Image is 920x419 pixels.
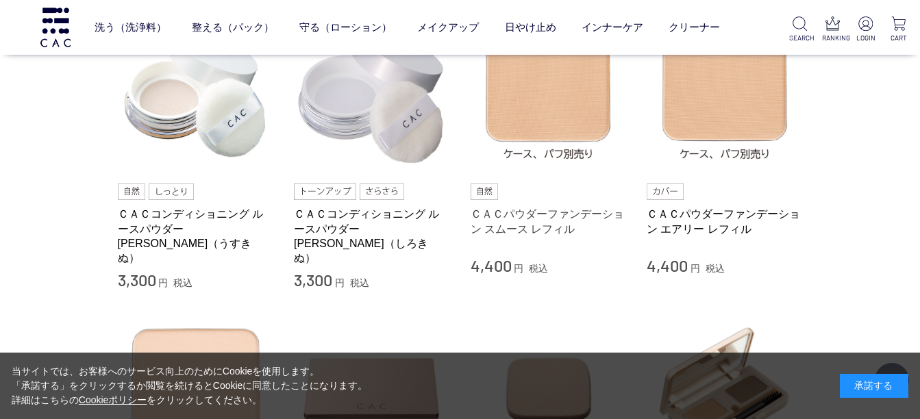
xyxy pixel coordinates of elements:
a: ＣＡＣコンディショニング ルースパウダー [PERSON_NAME]（うすきぬ） [118,207,274,265]
a: SEARCH [789,16,810,43]
span: 税込 [173,277,192,288]
span: 円 [335,277,345,288]
a: ＣＡＣパウダーファンデーション スムース レフィル [471,207,627,236]
p: RANKING [822,33,843,43]
div: 当サイトでは、お客様へのサービス向上のためにCookieを使用します。 「承諾する」をクリックするか閲覧を続けるとCookieに同意したことになります。 詳細はこちらの をクリックしてください。 [12,364,368,407]
a: RANKING [822,16,843,43]
span: 円 [691,263,700,274]
a: 日やけ止め [505,9,556,45]
img: カバー [647,183,684,200]
img: ＣＡＣコンディショニング ルースパウダー 白絹（しろきぬ） [294,17,450,173]
img: トーンアップ [294,183,356,200]
a: 守る（ローション） [299,9,392,45]
a: ＣＡＣパウダーファンデーション エアリー レフィル [647,207,803,236]
a: インナーケア [582,9,643,45]
a: CART [888,16,909,43]
a: Cookieポリシー [79,394,147,405]
img: ＣＡＣコンディショニング ルースパウダー 薄絹（うすきぬ） [118,17,274,173]
span: 3,300 [118,270,156,290]
span: 3,300 [294,270,332,290]
img: さらさら [360,183,405,200]
img: 自然 [118,183,146,200]
img: ＣＡＣパウダーファンデーション スムース レフィル [471,17,627,173]
p: LOGIN [855,33,876,43]
img: しっとり [149,183,194,200]
p: CART [888,33,909,43]
div: 承諾する [840,374,908,398]
a: クリーナー [669,9,720,45]
a: メイクアップ [417,9,479,45]
a: ＣＡＣコンディショニング ルースパウダー [PERSON_NAME]（しろきぬ） [294,207,450,265]
span: 税込 [350,277,369,288]
a: LOGIN [855,16,876,43]
a: 洗う（洗浄料） [95,9,166,45]
img: ＣＡＣパウダーファンデーション エアリー レフィル [647,17,803,173]
span: 円 [514,263,523,274]
span: 税込 [529,263,548,274]
img: 自然 [471,183,499,200]
a: 整える（パック） [192,9,274,45]
p: SEARCH [789,33,810,43]
span: 税込 [706,263,725,274]
span: 円 [158,277,168,288]
span: 4,400 [471,255,512,275]
img: logo [38,8,73,47]
span: 4,400 [647,255,688,275]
